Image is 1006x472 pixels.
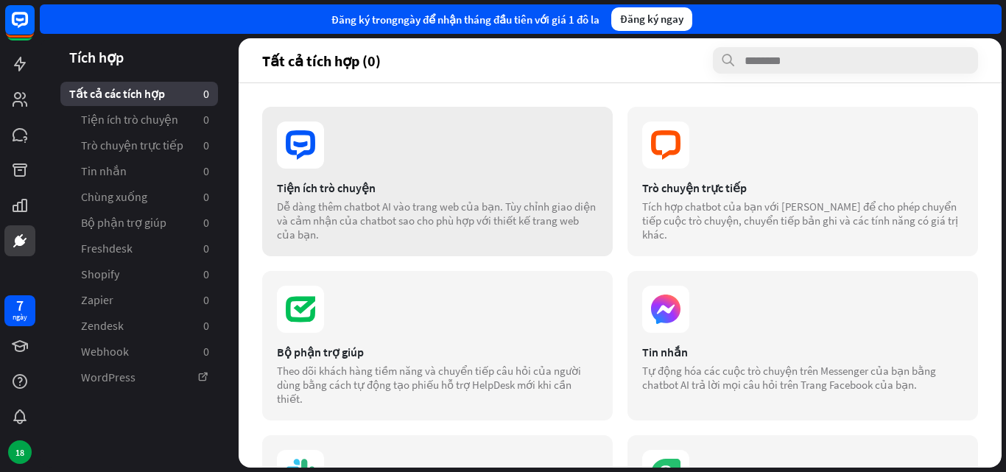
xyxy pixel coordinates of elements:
font: Đăng ký trong [331,13,398,27]
button: Mở tiện ích trò chuyện LiveChat [12,6,56,50]
font: Tích hợp [69,48,124,66]
font: Shopify [81,267,119,281]
font: Dễ dàng thêm chatbot AI vào trang web của bạn. Tùy chỉnh giao diện và cảm nhận của chatbot sao ch... [277,200,596,242]
a: Zapier 0 [60,288,218,312]
font: Trò chuyện trực tiếp [81,138,183,152]
a: Chùng xuống 0 [60,185,218,209]
a: Tiện ích trò chuyện 0 [60,108,218,132]
a: Shopify 0 [60,262,218,286]
font: Tích hợp chatbot của bạn với [PERSON_NAME] để cho phép chuyển tiếp cuộc trò chuyện, chuyển tiếp b... [642,200,958,242]
font: WordPress [81,370,136,384]
font: 0 [203,215,209,230]
a: Bộ phận trợ giúp 0 [60,211,218,235]
font: Theo dõi khách hàng tiềm năng và chuyển tiếp câu hỏi của người dùng bằng cách tự động tạo phiếu h... [277,364,581,406]
font: 0 [203,267,209,281]
a: Zendesk 0 [60,314,218,338]
font: Freshdesk [81,241,133,256]
font: ngày [13,312,27,322]
font: 0 [203,163,209,178]
font: Bộ phận trợ giúp [277,345,364,359]
a: Freshdesk 0 [60,236,218,261]
font: 0 [203,86,209,101]
font: 0 [203,189,209,204]
font: Tất cả các tích hợp [69,86,165,101]
font: 0 [203,318,209,333]
font: 18 [15,447,24,458]
font: Zendesk [81,318,124,333]
font: Tin nhắn [81,163,127,178]
font: Trò chuyện trực tiếp [642,180,747,195]
font: ngày để nhận tháng đầu tiên với giá 1 đô la [398,13,599,27]
font: Tự động hóa các cuộc trò chuyện trên Messenger của bạn bằng chatbot AI trả lời mọi câu hỏi trên T... [642,364,936,392]
a: WordPress [60,365,218,390]
font: Tiện ích trò chuyện [81,112,178,127]
font: Tiện ích trò chuyện [277,180,376,195]
font: 0 [203,138,209,152]
font: Tin nhắn [642,345,688,359]
font: Tất cả tích hợp (0) [262,52,381,70]
font: 0 [203,112,209,127]
a: Webhook 0 [60,339,218,364]
font: Zapier [81,292,113,307]
font: Webhook [81,344,129,359]
a: 7 ngày [4,295,35,326]
font: Chùng xuống [81,189,147,204]
font: 0 [203,292,209,307]
font: Bộ phận trợ giúp [81,215,166,230]
a: Tin nhắn 0 [60,159,218,183]
font: Đăng ký ngay [620,12,683,26]
font: 0 [203,241,209,256]
a: Trò chuyện trực tiếp 0 [60,133,218,158]
font: 7 [16,296,24,314]
font: 0 [203,344,209,359]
